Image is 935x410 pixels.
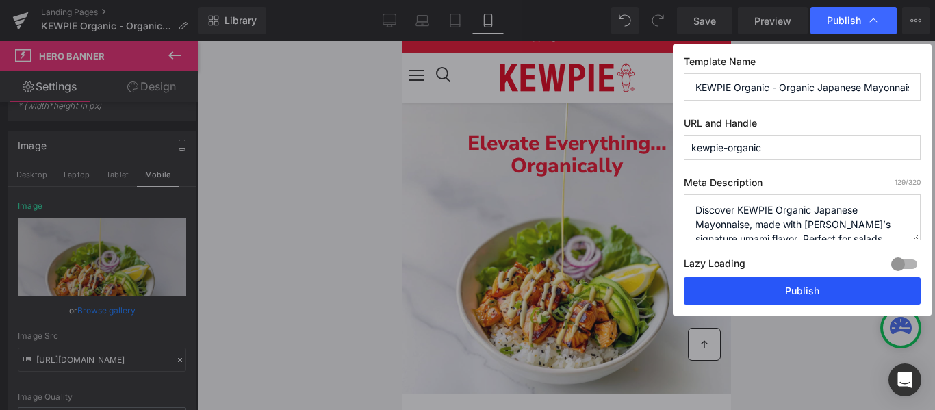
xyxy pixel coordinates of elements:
[684,255,745,277] label: Lazy Loading
[684,277,921,305] button: Publish
[108,111,220,139] span: Organically
[684,194,921,240] textarea: Discover KEWPIE Organic Japanese Mayonnaise, made with [PERSON_NAME]’s signature umami flavor. Pe...
[684,55,921,73] label: Template Name
[895,178,906,186] span: 129
[65,88,264,116] span: Elevate Everything...
[684,117,921,135] label: URL and Handle
[684,177,921,194] label: Meta Description
[888,363,921,396] div: Open Intercom Messenger
[895,178,921,186] span: /320
[827,14,861,27] span: Publish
